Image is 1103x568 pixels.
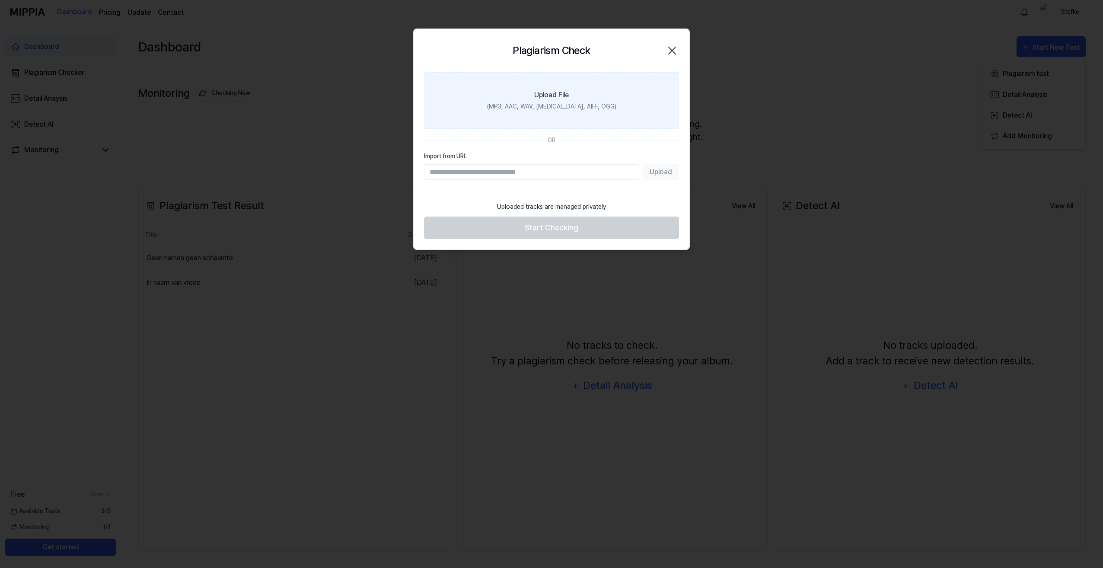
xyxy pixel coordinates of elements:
div: OR [548,136,555,145]
h2: Plagiarism Check [513,43,590,58]
div: (MP3, AAC, WAV, [MEDICAL_DATA], AIFF, OGG) [487,102,616,111]
div: Upload File [534,90,569,100]
div: Uploaded tracks are managed privately [492,197,611,217]
label: Import from URL [424,152,679,161]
